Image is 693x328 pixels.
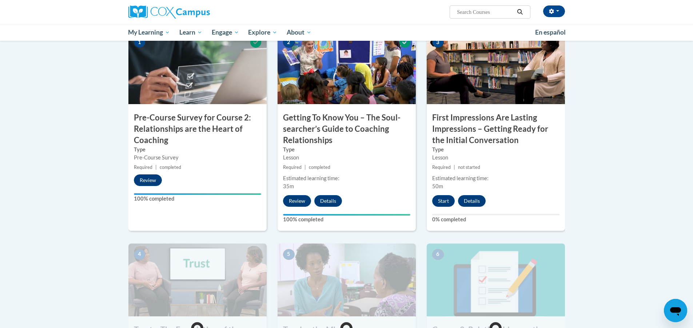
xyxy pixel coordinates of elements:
[134,146,261,154] label: Type
[283,146,410,154] label: Type
[128,244,267,316] img: Course Image
[134,165,152,170] span: Required
[454,165,455,170] span: |
[432,146,559,154] label: Type
[432,37,444,48] span: 3
[432,216,559,224] label: 0% completed
[287,28,311,37] span: About
[427,31,565,104] img: Course Image
[248,28,277,37] span: Explore
[128,28,170,37] span: My Learning
[283,174,410,182] div: Estimated learning time:
[207,24,244,41] a: Engage
[128,112,267,146] h3: Pre-Course Survey for Course 2: Relationships are the Heart of Coaching
[160,165,181,170] span: completed
[283,249,295,260] span: 5
[212,28,239,37] span: Engage
[283,195,311,207] button: Review
[134,249,146,260] span: 4
[134,195,261,203] label: 100% completed
[432,165,451,170] span: Required
[134,174,162,186] button: Review
[314,195,342,207] button: Details
[432,154,559,162] div: Lesson
[543,5,565,17] button: Account Settings
[128,31,267,104] img: Course Image
[155,165,157,170] span: |
[458,195,486,207] button: Details
[283,37,295,48] span: 2
[304,165,306,170] span: |
[278,244,416,316] img: Course Image
[530,25,570,40] a: En español
[283,183,294,189] span: 35m
[175,24,207,41] a: Learn
[243,24,282,41] a: Explore
[128,5,267,19] a: Cox Campus
[278,31,416,104] img: Course Image
[432,195,455,207] button: Start
[282,24,316,41] a: About
[134,154,261,162] div: Pre-Course Survey
[309,165,330,170] span: completed
[427,112,565,146] h3: First Impressions Are Lasting Impressions – Getting Ready for the Initial Conversation
[124,24,175,41] a: My Learning
[432,183,443,189] span: 50m
[134,37,146,48] span: 1
[514,8,525,16] button: Search
[664,299,687,322] iframe: Button to launch messaging window
[432,249,444,260] span: 6
[427,244,565,316] img: Course Image
[118,24,576,41] div: Main menu
[456,8,514,16] input: Search Courses
[535,28,566,36] span: En español
[432,174,559,182] div: Estimated learning time:
[283,216,410,224] label: 100% completed
[283,154,410,162] div: Lesson
[179,28,202,37] span: Learn
[134,193,261,195] div: Your progress
[283,165,302,170] span: Required
[278,112,416,146] h3: Getting To Know You – The Soul-searcher’s Guide to Coaching Relationships
[458,165,480,170] span: not started
[283,214,410,216] div: Your progress
[128,5,210,19] img: Cox Campus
